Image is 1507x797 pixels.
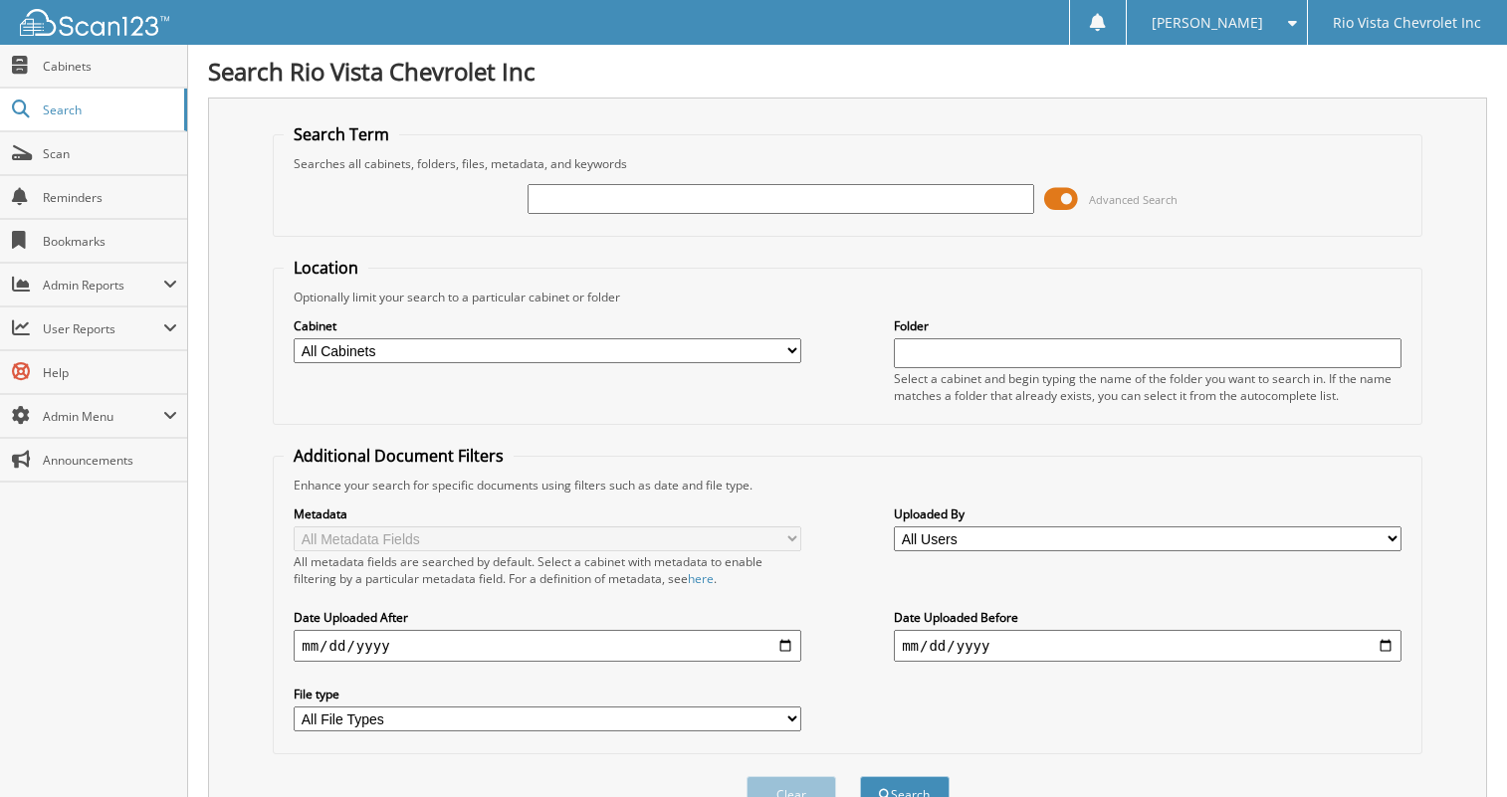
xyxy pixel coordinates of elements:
[43,58,177,75] span: Cabinets
[294,553,801,587] div: All metadata fields are searched by default. Select a cabinet with metadata to enable filtering b...
[894,370,1401,404] div: Select a cabinet and begin typing the name of the folder you want to search in. If the name match...
[1152,17,1263,29] span: [PERSON_NAME]
[894,609,1401,626] label: Date Uploaded Before
[43,320,163,337] span: User Reports
[284,289,1411,305] div: Optionally limit your search to a particular cabinet or folder
[284,445,514,467] legend: Additional Document Filters
[688,570,714,587] a: here
[1333,17,1481,29] span: Rio Vista Chevrolet Inc
[43,452,177,469] span: Announcements
[208,55,1487,88] h1: Search Rio Vista Chevrolet Inc
[894,505,1401,522] label: Uploaded By
[43,145,177,162] span: Scan
[294,686,801,702] label: File type
[894,630,1401,662] input: end
[43,101,174,118] span: Search
[294,630,801,662] input: start
[43,189,177,206] span: Reminders
[43,364,177,381] span: Help
[43,408,163,425] span: Admin Menu
[284,155,1411,172] div: Searches all cabinets, folders, files, metadata, and keywords
[894,317,1401,334] label: Folder
[294,609,801,626] label: Date Uploaded After
[20,9,169,36] img: scan123-logo-white.svg
[1089,192,1178,207] span: Advanced Search
[284,257,368,279] legend: Location
[294,505,801,522] label: Metadata
[294,317,801,334] label: Cabinet
[43,233,177,250] span: Bookmarks
[284,477,1411,494] div: Enhance your search for specific documents using filters such as date and file type.
[43,277,163,294] span: Admin Reports
[284,123,399,145] legend: Search Term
